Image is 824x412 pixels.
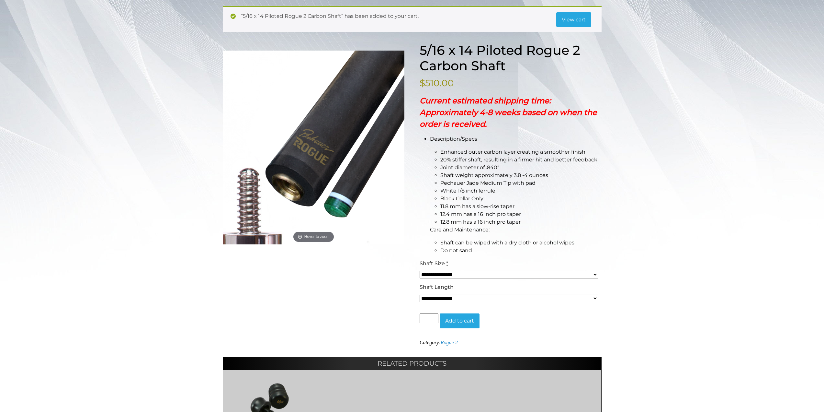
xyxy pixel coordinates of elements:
input: Product quantity [420,313,438,323]
bdi: 510.00 [420,77,454,88]
a: View cart [556,12,591,27]
span: Joint diameter of .840″ [440,164,499,171]
span: Shaft weight approximately 3.8 -4 ounces [440,172,548,178]
span: Shaft Length [420,284,454,290]
span: Care and Maintenance: [430,227,490,233]
a: Rogue 2 [441,340,458,345]
span: Do not sand [440,247,472,253]
a: Hover to zoom [223,51,405,244]
span: Shaft Size [420,260,445,266]
strong: Current estimated shipping time: Approximately 4-8 weeks based on when the order is received. [420,96,597,129]
span: White 1/8 inch ferrule [440,188,495,194]
span: Black Collar Only [440,195,483,202]
span: 12.4 mm has a 16 inch pro taper [440,211,521,217]
div: “5/16 x 14 Piloted Rogue 2 Carbon Shaft” has been added to your cart. [223,6,602,32]
span: 20% stiffer shaft, resulting in a firmer hit and better feedback [440,157,597,163]
span: Pechauer Jade Medium Tip with pad [440,180,536,186]
span: Category: [420,340,458,345]
span: 11.8 mm has a slow-rise taper [440,203,514,209]
span: Enhanced outer carbon layer creating a smoother finish [440,149,585,155]
h1: 5/16 x 14 Piloted Rogue 2 Carbon Shaft [420,42,602,74]
abbr: required [446,260,448,266]
button: Add to cart [440,313,480,328]
span: Shaft can be wiped with a dry cloth or alcohol wipes [440,240,574,246]
h2: Related products [223,357,602,370]
span: 12.8 mm has a 16 inch pro taper [440,219,521,225]
span: $ [420,77,425,88]
img: new-5-16x14-with-tip-jade.png [223,51,405,244]
span: Description/Specs [430,136,477,142]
